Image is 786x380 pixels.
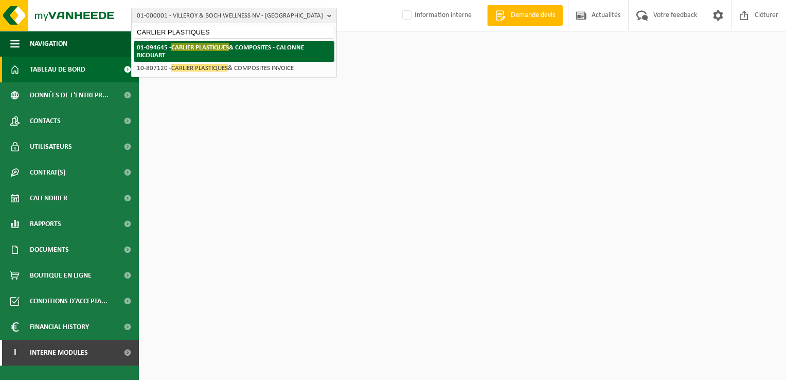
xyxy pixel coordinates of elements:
[137,43,304,59] strong: 01-094645 - & COMPOSITES - CALONNE RICOUART
[30,57,85,82] span: Tableau de bord
[30,82,109,108] span: Données de l'entrepr...
[131,8,337,23] button: 01-000001 - VILLEROY & BOCH WELLNESS NV - [GEOGRAPHIC_DATA]
[400,8,472,23] label: Information interne
[10,340,20,366] span: I
[30,160,65,185] span: Contrat(s)
[134,26,334,39] input: Chercher des succursales liées
[134,62,334,75] li: 10-807120 - & COMPOSITES INVOICE
[30,288,108,314] span: Conditions d'accepta...
[30,314,89,340] span: Financial History
[30,263,92,288] span: Boutique en ligne
[171,64,228,72] span: CARLIER PLASTIQUES
[171,43,229,51] span: CARLIER PLASTIQUES
[137,8,323,24] span: 01-000001 - VILLEROY & BOCH WELLNESS NV - [GEOGRAPHIC_DATA]
[30,108,61,134] span: Contacts
[508,10,558,21] span: Demande devis
[30,185,67,211] span: Calendrier
[30,31,67,57] span: Navigation
[30,237,69,263] span: Documents
[30,211,61,237] span: Rapports
[30,340,88,366] span: Interne modules
[487,5,563,26] a: Demande devis
[30,134,72,160] span: Utilisateurs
